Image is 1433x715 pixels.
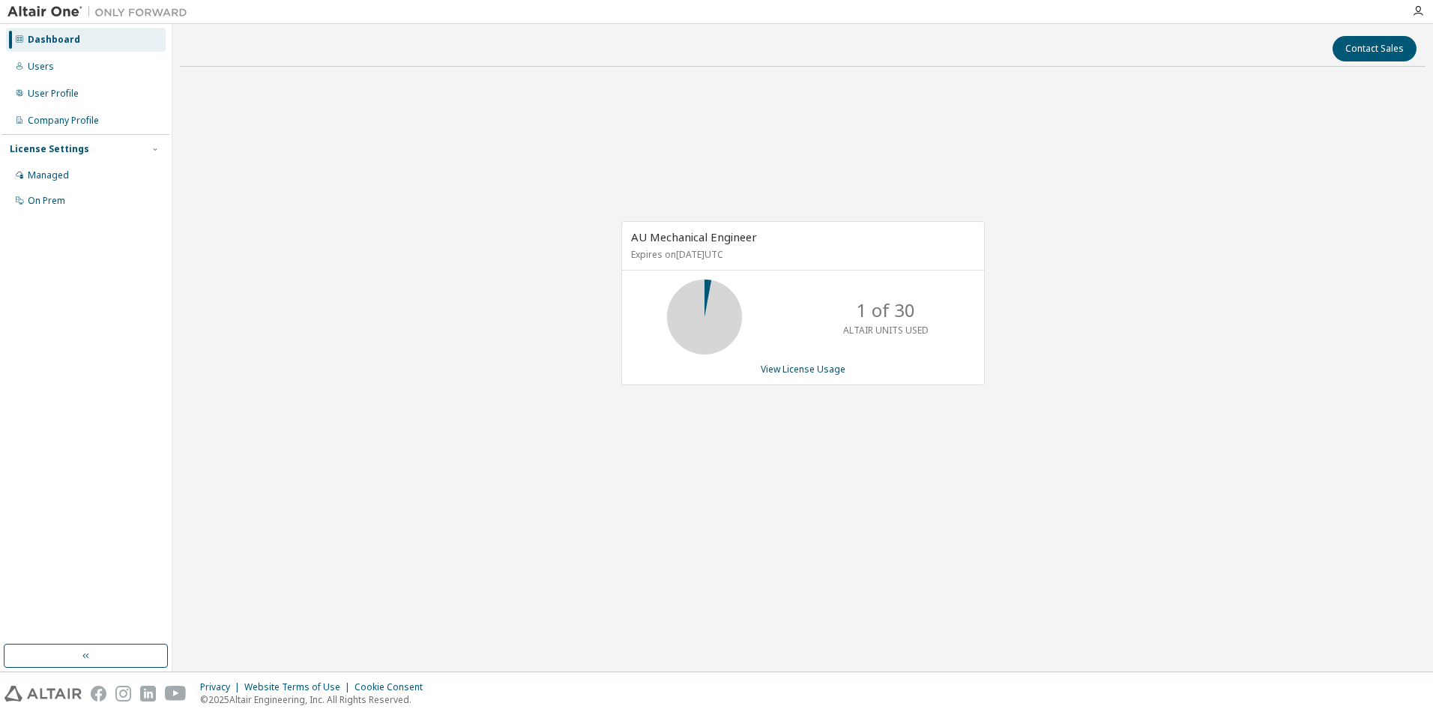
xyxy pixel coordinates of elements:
img: linkedin.svg [140,686,156,702]
p: © 2025 Altair Engineering, Inc. All Rights Reserved. [200,693,432,706]
img: Altair One [7,4,195,19]
p: Expires on [DATE] UTC [631,248,971,261]
div: Company Profile [28,115,99,127]
div: License Settings [10,143,89,155]
button: Contact Sales [1333,36,1417,61]
div: On Prem [28,195,65,207]
div: Dashboard [28,34,80,46]
img: facebook.svg [91,686,106,702]
p: 1 of 30 [857,298,915,323]
div: Managed [28,169,69,181]
div: Website Terms of Use [244,681,355,693]
img: altair_logo.svg [4,686,82,702]
p: ALTAIR UNITS USED [843,324,929,337]
div: Cookie Consent [355,681,432,693]
img: youtube.svg [165,686,187,702]
div: Users [28,61,54,73]
div: Privacy [200,681,244,693]
span: AU Mechanical Engineer [631,229,757,244]
a: View License Usage [761,363,845,375]
div: User Profile [28,88,79,100]
img: instagram.svg [115,686,131,702]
